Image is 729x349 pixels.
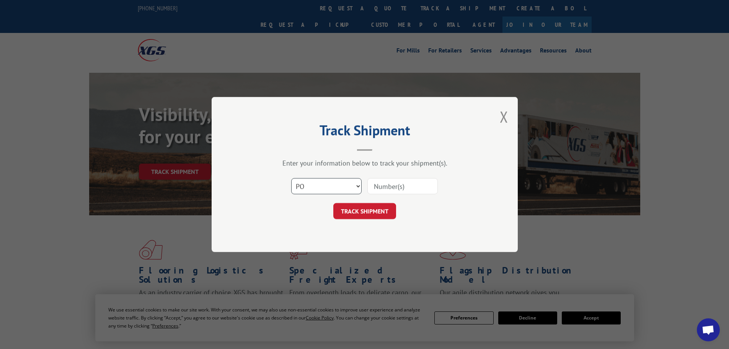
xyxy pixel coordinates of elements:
button: Close modal [500,107,508,127]
button: TRACK SHIPMENT [333,203,396,219]
div: Open chat [697,318,720,341]
h2: Track Shipment [250,125,479,139]
div: Enter your information below to track your shipment(s). [250,159,479,167]
input: Number(s) [367,178,438,194]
